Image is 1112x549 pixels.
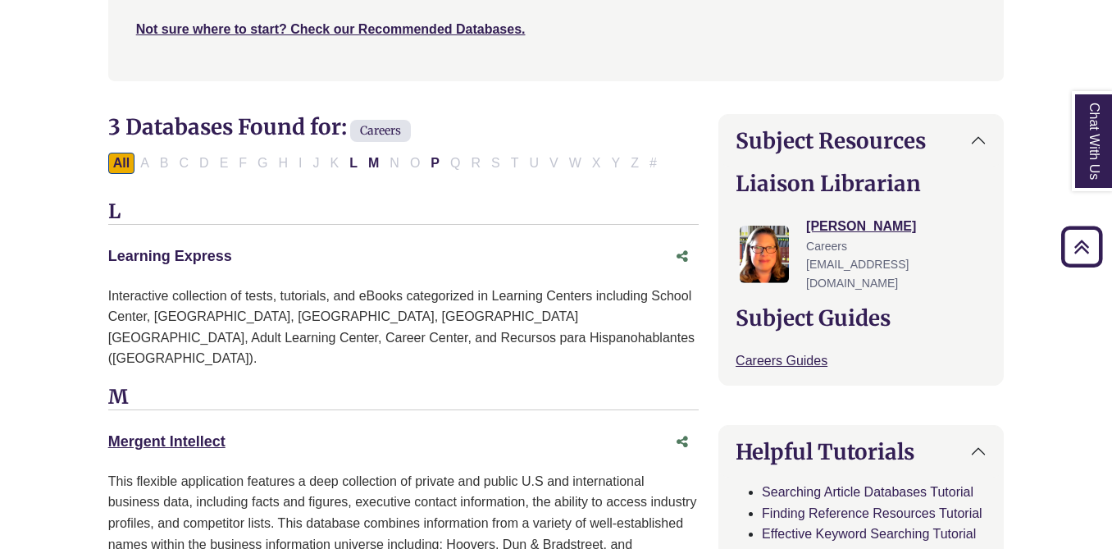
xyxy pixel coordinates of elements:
[719,426,1003,478] button: Helpful Tutorials
[666,427,699,458] button: Share this database
[719,115,1003,167] button: Subject Resources
[806,258,909,289] span: [EMAIL_ADDRESS][DOMAIN_NAME]
[762,527,976,541] a: Effective Keyword Searching Tutorial
[736,171,987,196] h2: Liaison Librarian
[666,241,699,272] button: Share this database
[108,386,699,410] h3: M
[806,240,847,253] span: Careers
[363,153,384,174] button: Filter Results M
[736,354,827,368] a: Careers Guides
[108,113,347,140] span: 3 Databases Found for:
[762,485,973,499] a: Searching Article Databases Tutorial
[762,506,982,520] a: Finding Reference Resources Tutorial
[736,305,987,331] h2: Subject Guides
[350,120,411,142] span: Careers
[108,155,663,169] div: Alpha-list to filter by first letter of database name
[136,22,526,36] a: Not sure where to start? Check our Recommended Databases.
[426,153,444,174] button: Filter Results P
[108,153,134,174] button: All
[108,286,699,369] div: Interactive collection of tests, tutorials, and eBooks categorized in Learning Centers including ...
[1055,236,1108,258] a: Back to Top
[344,153,362,174] button: Filter Results L
[108,248,232,264] a: Learning Express
[108,433,226,450] a: Mergent Intellect
[740,226,789,283] img: Jessica Moore
[806,219,916,233] a: [PERSON_NAME]
[108,200,699,225] h3: L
